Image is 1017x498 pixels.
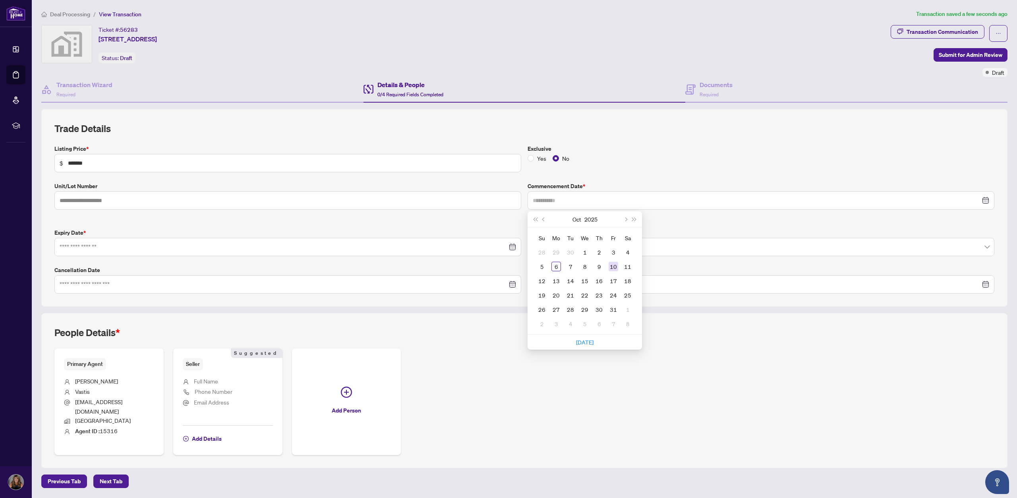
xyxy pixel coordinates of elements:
[592,245,606,259] td: 2025-10-02
[621,288,635,302] td: 2025-10-25
[563,274,578,288] td: 2025-10-14
[549,302,563,317] td: 2025-10-27
[54,122,994,135] h2: Trade Details
[934,48,1007,62] button: Submit for Admin Review
[609,276,618,286] div: 17
[578,302,592,317] td: 2025-10-29
[551,247,561,257] div: 29
[192,432,222,445] span: Add Details
[6,6,25,21] img: logo
[120,26,138,33] span: 56283
[609,262,618,271] div: 10
[606,245,621,259] td: 2025-10-03
[609,290,618,300] div: 24
[563,317,578,331] td: 2025-11-04
[535,245,549,259] td: 2025-09-28
[563,288,578,302] td: 2025-10-21
[594,247,604,257] div: 2
[42,25,92,63] img: svg%3e
[75,417,131,424] span: [GEOGRAPHIC_DATA]
[576,338,594,346] a: [DATE]
[93,10,96,19] li: /
[700,80,733,89] h4: Documents
[594,276,604,286] div: 16
[292,348,401,455] button: Add Person
[54,144,521,153] label: Listing Price
[580,262,590,271] div: 8
[992,68,1004,77] span: Draft
[75,427,118,434] span: 15316
[341,387,352,398] span: plus-circle
[580,319,590,329] div: 5
[592,288,606,302] td: 2025-10-23
[623,319,632,329] div: 8
[231,348,282,358] span: Suggested
[75,377,118,385] span: [PERSON_NAME]
[592,231,606,245] th: Th
[195,388,232,395] span: Phone Number
[563,231,578,245] th: Tu
[594,290,604,300] div: 23
[592,274,606,288] td: 2025-10-16
[700,91,719,97] span: Required
[592,317,606,331] td: 2025-11-06
[594,319,604,329] div: 6
[630,211,639,227] button: Next year (Control + right)
[535,288,549,302] td: 2025-10-19
[609,319,618,329] div: 7
[551,276,561,286] div: 13
[64,358,106,370] span: Primary Agent
[194,377,218,385] span: Full Name
[623,305,632,314] div: 1
[563,259,578,274] td: 2025-10-07
[578,317,592,331] td: 2025-11-05
[183,358,203,370] span: Seller
[549,245,563,259] td: 2025-09-29
[623,262,632,271] div: 11
[551,319,561,329] div: 3
[578,245,592,259] td: 2025-10-01
[566,319,575,329] div: 4
[592,302,606,317] td: 2025-10-30
[54,326,120,339] h2: People Details
[621,211,630,227] button: Next month (PageDown)
[50,11,90,18] span: Deal Processing
[939,49,1002,61] span: Submit for Admin Review
[75,388,90,395] span: Vastis
[99,25,138,34] div: Ticket #:
[916,10,1007,19] article: Transaction saved a few seconds ago
[54,228,521,237] label: Expiry Date
[93,475,129,488] button: Next Tab
[377,80,443,89] h4: Details & People
[535,274,549,288] td: 2025-10-12
[99,11,141,18] span: View Transaction
[99,53,135,63] div: Status:
[99,34,157,44] span: [STREET_ADDRESS]
[623,247,632,257] div: 4
[578,274,592,288] td: 2025-10-15
[606,231,621,245] th: Fr
[549,231,563,245] th: Mo
[551,262,561,271] div: 6
[551,290,561,300] div: 20
[120,54,132,62] span: Draft
[609,305,618,314] div: 31
[563,245,578,259] td: 2025-09-30
[537,319,547,329] div: 2
[551,305,561,314] div: 27
[535,231,549,245] th: Su
[54,182,521,191] label: Unit/Lot Number
[609,247,618,257] div: 3
[594,262,604,271] div: 9
[621,317,635,331] td: 2025-11-08
[592,259,606,274] td: 2025-10-09
[996,31,1001,36] span: ellipsis
[537,305,547,314] div: 26
[985,470,1009,494] button: Open asap
[549,259,563,274] td: 2025-10-06
[183,436,189,442] span: plus-circle
[54,266,521,274] label: Cancellation Date
[537,276,547,286] div: 12
[539,211,548,227] button: Previous month (PageUp)
[559,154,572,163] span: No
